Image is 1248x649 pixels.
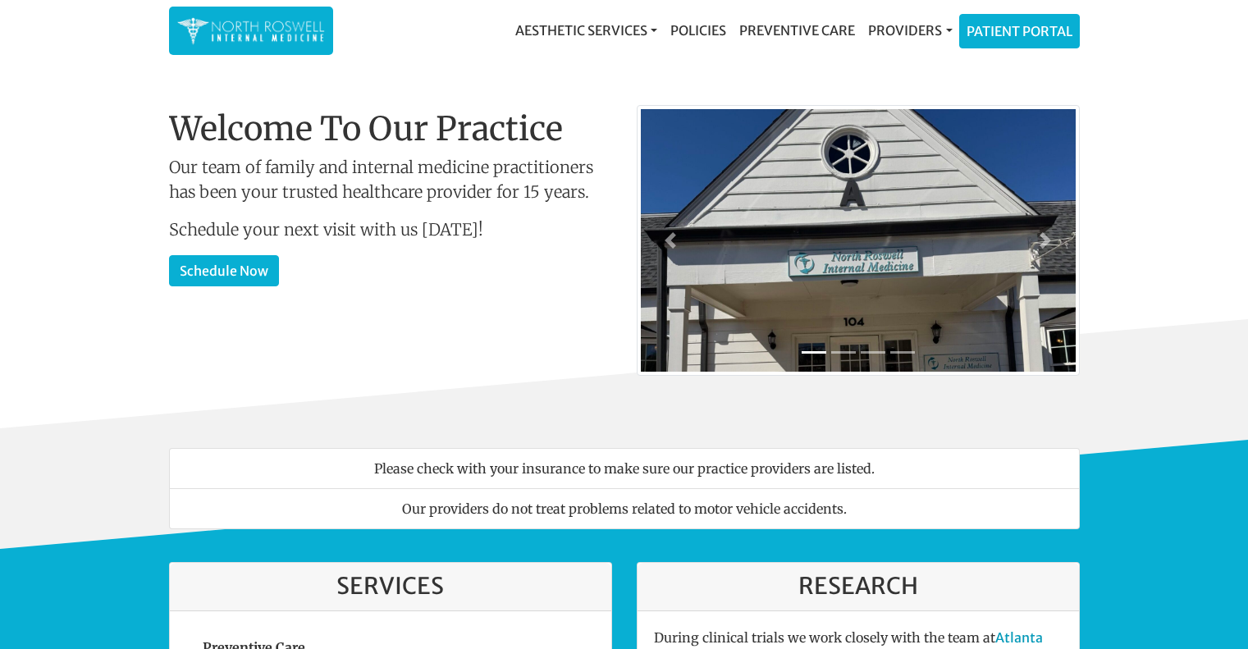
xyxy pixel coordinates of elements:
[733,14,862,47] a: Preventive Care
[186,573,595,601] h3: Services
[862,14,958,47] a: Providers
[169,255,279,286] a: Schedule Now
[169,109,612,149] h1: Welcome To Our Practice
[960,15,1079,48] a: Patient Portal
[509,14,664,47] a: Aesthetic Services
[169,155,612,204] p: Our team of family and internal medicine practitioners has been your trusted healthcare provider ...
[177,15,325,47] img: North Roswell Internal Medicine
[664,14,733,47] a: Policies
[169,448,1080,489] li: Please check with your insurance to make sure our practice providers are listed.
[169,217,612,242] p: Schedule your next visit with us [DATE]!
[169,488,1080,529] li: Our providers do not treat problems related to motor vehicle accidents.
[654,573,1063,601] h3: Research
